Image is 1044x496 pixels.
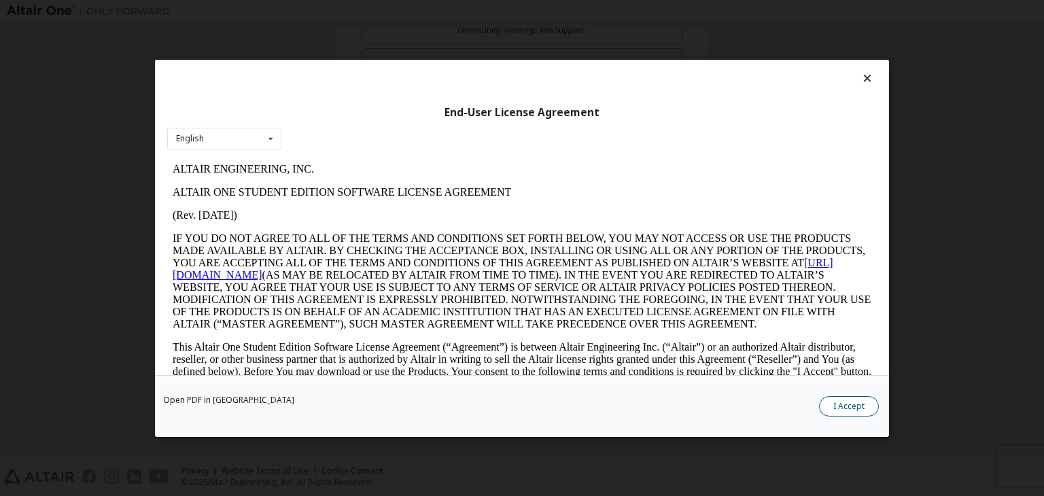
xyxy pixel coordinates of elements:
a: Open PDF in [GEOGRAPHIC_DATA] [163,396,294,404]
button: I Accept [819,396,879,417]
p: ALTAIR ONE STUDENT EDITION SOFTWARE LICENSE AGREEMENT [5,29,704,41]
p: This Altair One Student Edition Software License Agreement (“Agreement”) is between Altair Engine... [5,183,704,232]
a: [URL][DOMAIN_NAME] [5,99,666,123]
p: (Rev. [DATE]) [5,52,704,64]
p: ALTAIR ENGINEERING, INC. [5,5,704,18]
div: English [176,135,204,143]
div: End-User License Agreement [167,105,877,119]
p: IF YOU DO NOT AGREE TO ALL OF THE TERMS AND CONDITIONS SET FORTH BELOW, YOU MAY NOT ACCESS OR USE... [5,75,704,173]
